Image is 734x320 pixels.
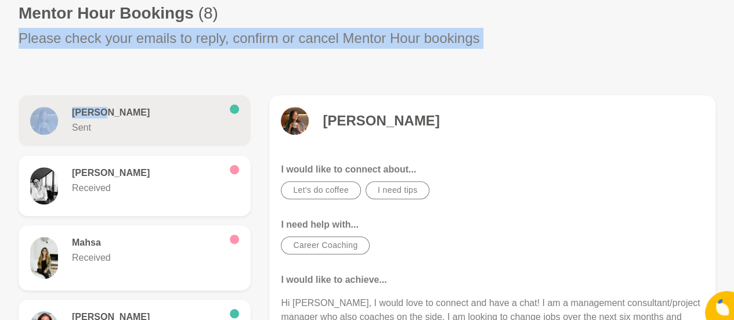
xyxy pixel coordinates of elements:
p: I need help with... [281,218,704,232]
p: Please check your emails to reply, confirm or cancel Mentor Hour bookings [19,28,480,49]
span: (8) [198,4,218,22]
h4: [PERSON_NAME] [323,112,439,130]
p: Sent [72,121,220,135]
p: I would like to achieve... [281,273,704,287]
h6: [PERSON_NAME] [72,167,220,179]
h6: [PERSON_NAME] [72,107,220,118]
p: Received [72,181,220,195]
h1: Mentor Hour Bookings [19,3,218,23]
h6: Mahsa [72,237,220,249]
p: Received [72,251,220,265]
p: I would like to connect about... [281,163,704,177]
